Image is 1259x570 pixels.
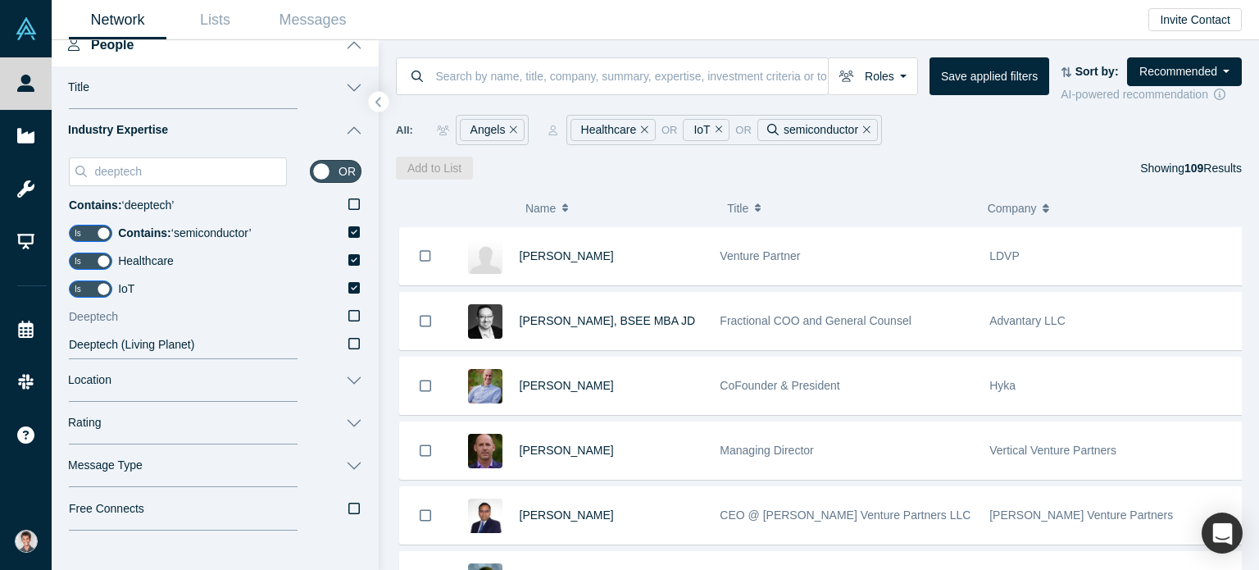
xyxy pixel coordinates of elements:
[828,57,918,95] button: Roles
[69,338,194,351] span: Deeptech (Living Planet)
[68,373,111,387] span: Location
[434,57,828,95] input: Search by name, title, company, summary, expertise, investment criteria or topics of focus
[52,445,379,487] button: Message Type
[757,119,878,141] div: semiconductor
[727,191,970,226] button: Title
[400,227,451,285] button: Bookmark
[711,121,723,139] button: Remove Filter
[93,161,286,182] input: Search Industry Expertise
[68,458,143,472] span: Message Type
[400,293,451,349] button: Bookmark
[720,314,911,327] span: Fractional COO and General Counsel
[520,314,696,327] a: [PERSON_NAME], BSEE MBA JD
[400,358,451,414] button: Bookmark
[858,121,870,139] button: Remove Filter
[52,21,379,66] button: People
[727,191,748,226] span: Title
[396,157,473,180] button: Add to List
[720,508,970,522] span: CEO @ [PERSON_NAME] Venture Partners LLC
[683,119,729,141] div: IoT
[69,310,118,323] span: Deeptech
[68,123,168,137] span: Industry Expertise
[1127,57,1242,86] button: Recommended
[118,226,251,239] span: ‘ semiconductor ’
[68,80,89,94] span: Title
[989,249,1020,262] span: LDVP
[989,379,1016,392] span: Hyka
[1148,8,1242,31] button: Invite Contact
[1061,86,1242,103] div: AI-powered recommendation
[264,1,361,39] a: Messages
[989,444,1116,457] span: Vertical Venture Partners
[636,121,648,139] button: Remove Filter
[69,198,122,212] b: Contains:
[468,239,502,274] img: Li Lin's Profile Image
[520,379,614,392] a: [PERSON_NAME]
[505,121,517,139] button: Remove Filter
[735,122,752,139] span: or
[525,191,556,226] span: Name
[989,314,1066,327] span: Advantary LLC
[720,379,839,392] span: CoFounder & President
[929,57,1049,95] button: Save applied filters
[468,499,502,533] img: Deepak Sharma's Profile Image
[52,402,379,445] button: Rating
[15,530,38,553] img: Satyam Goel's Account
[520,249,614,262] a: [PERSON_NAME]
[661,122,678,139] span: or
[68,416,101,430] span: Rating
[69,500,144,518] span: Free Connects
[989,508,1173,522] span: [PERSON_NAME] Venture Partners
[69,1,166,39] a: Network
[525,191,710,226] button: Name
[720,249,800,262] span: Venture Partner
[460,119,525,141] div: Angels
[396,122,413,139] span: All:
[520,508,614,522] a: [PERSON_NAME]
[118,226,171,239] b: Contains:
[988,191,1230,226] button: Company
[15,17,38,40] img: Alchemist Vault Logo
[1184,162,1242,175] span: Results
[720,444,813,457] span: Managing Director
[400,487,451,544] button: Bookmark
[468,434,502,468] img: Paul Conley's Profile Image
[69,544,139,561] span: Fuzzy Search
[1184,162,1203,175] strong: 109
[1075,65,1119,78] strong: Sort by:
[69,198,174,212] span: ‘ deeptech ’
[988,191,1037,226] span: Company
[468,304,502,339] img: Angel Orrantia, BSEE MBA JD's Profile Image
[166,1,264,39] a: Lists
[400,422,451,479] button: Bookmark
[118,254,174,267] span: Healthcare
[91,37,134,52] span: People
[118,282,134,295] span: IoT
[570,119,656,141] div: Healthcare
[52,487,379,531] button: Free Connects
[52,109,379,152] button: Industry Expertise
[520,444,614,457] a: [PERSON_NAME]
[52,359,379,402] button: Location
[52,66,379,109] button: Title
[1140,157,1242,180] div: Showing
[468,369,502,404] img: Jason Shaplen's Profile Image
